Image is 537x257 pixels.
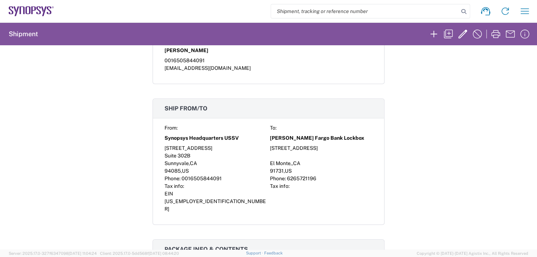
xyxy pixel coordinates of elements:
[264,251,283,255] a: Feedback
[181,168,182,174] span: ,
[417,250,528,257] span: Copyright © [DATE]-[DATE] Agistix Inc., All Rights Reserved
[293,160,300,166] span: CA
[165,176,180,181] span: Phone:
[9,251,97,256] span: Server: 2025.17.0-327f6347098
[165,152,267,160] div: Suite 302B
[190,160,197,166] span: CA
[165,134,239,142] span: Synopsys Headquarters USSV
[270,183,290,189] span: Tax info:
[270,168,284,174] span: 91731
[270,160,292,166] span: El Monte,
[285,168,292,174] span: US
[68,251,97,256] span: [DATE] 11:04:24
[246,251,264,255] a: Support
[287,176,316,181] span: 6265721196
[165,191,173,197] span: EIN
[165,57,372,64] div: 0016505844091
[100,251,179,256] span: Client: 2025.17.0-5dd568f
[9,30,38,38] h2: Shipment
[165,183,184,189] span: Tax info:
[165,144,267,152] div: [STREET_ADDRESS]
[182,176,222,181] span: 0016505844091
[292,160,293,166] span: ,
[270,144,372,152] div: [STREET_ADDRESS]
[270,134,364,142] span: [PERSON_NAME] Fargo Bank Lockbox
[271,4,459,18] input: Shipment, tracking or reference number
[149,251,179,256] span: [DATE] 08:44:20
[165,160,189,166] span: Sunnyvale
[284,168,285,174] span: ,
[165,168,181,174] span: 94085
[165,125,178,131] span: From:
[165,47,208,54] span: [PERSON_NAME]
[270,125,276,131] span: To:
[270,176,286,181] span: Phone:
[165,246,248,253] span: Package info & contents
[182,168,189,174] span: US
[165,198,266,212] span: [US_EMPLOYER_IDENTIFICATION_NUMBER]
[165,105,207,112] span: Ship from/to
[165,64,372,72] div: [EMAIL_ADDRESS][DOMAIN_NAME]
[189,160,190,166] span: ,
